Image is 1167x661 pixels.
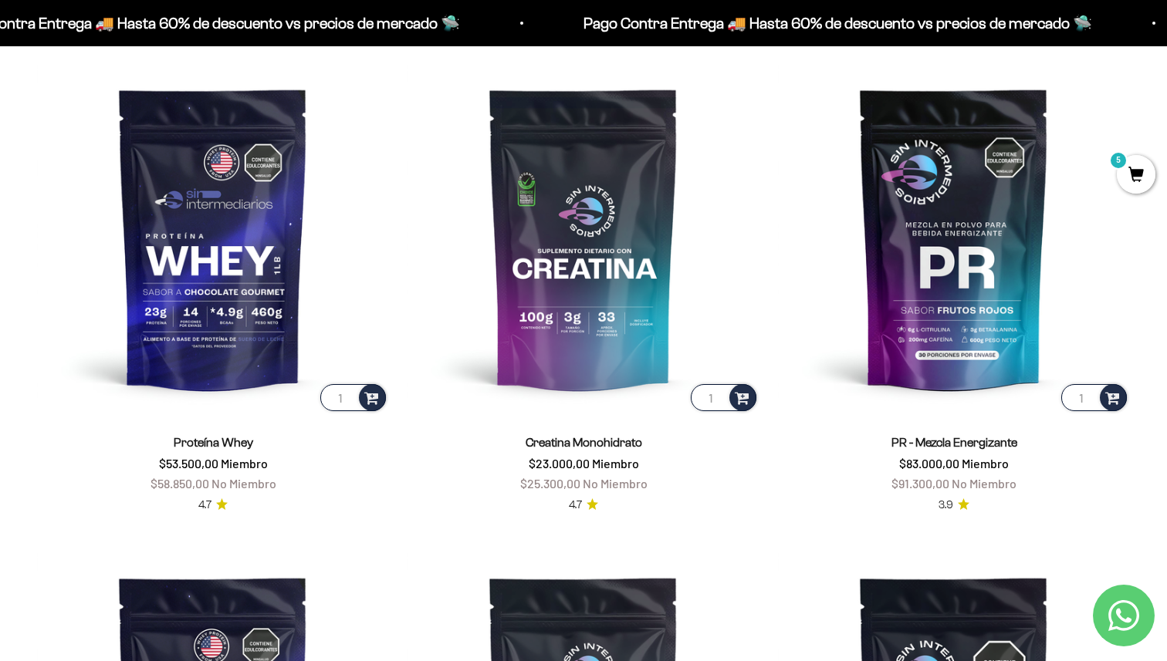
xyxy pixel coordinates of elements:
a: 3.93.9 de 5.0 estrellas [939,497,969,514]
mark: 5 [1109,151,1128,170]
a: Proteína Whey [174,436,253,449]
span: Miembro [962,456,1009,470]
a: 4.74.7 de 5.0 estrellas [198,497,228,514]
span: $58.850,00 [151,476,209,491]
span: 3.9 [939,497,953,514]
p: Pago Contra Entrega 🚚 Hasta 60% de descuento vs precios de mercado 🛸 [533,11,1042,35]
a: 4.74.7 de 5.0 estrellas [569,497,598,514]
a: 5 [1117,167,1155,184]
a: Creatina Monohidrato [526,436,642,449]
span: No Miembro [952,476,1016,491]
span: $23.000,00 [529,456,590,470]
a: PR - Mezcla Energizante [891,436,1017,449]
span: $91.300,00 [891,476,949,491]
span: $53.500,00 [159,456,218,470]
span: Miembro [221,456,268,470]
span: 4.7 [569,497,582,514]
span: 4.7 [198,497,211,514]
span: $25.300,00 [520,476,580,491]
span: No Miembro [211,476,276,491]
span: $83.000,00 [899,456,959,470]
span: No Miembro [583,476,648,491]
span: Miembro [592,456,639,470]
